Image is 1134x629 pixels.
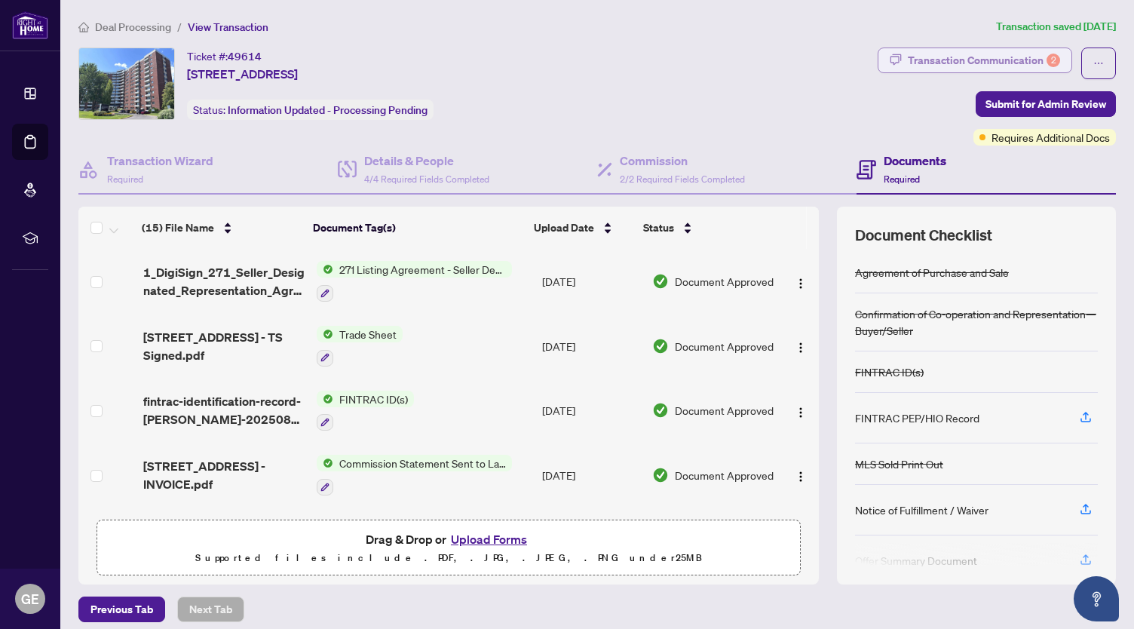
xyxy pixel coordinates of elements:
span: GE [21,588,39,609]
button: Previous Tab [78,597,165,622]
span: [STREET_ADDRESS] - TS Signed.pdf [143,328,305,364]
div: Confirmation of Co-operation and Representation—Buyer/Seller [855,305,1098,339]
th: (15) File Name [136,207,307,249]
img: Logo [795,407,807,419]
th: Document Tag(s) [307,207,528,249]
div: Agreement of Purchase and Sale [855,264,1009,281]
td: [DATE] [536,508,647,568]
button: Logo [789,398,813,422]
span: Required [107,173,143,185]
h4: Commission [620,152,745,170]
th: Status [637,207,770,249]
h4: Transaction Wizard [107,152,213,170]
td: [DATE] [536,314,647,379]
div: FINTRAC ID(s) [855,364,924,380]
img: Status Icon [317,326,333,342]
th: Upload Date [528,207,636,249]
h4: Details & People [364,152,489,170]
div: MLS Sold Print Out [855,456,943,472]
span: 2/2 Required Fields Completed [620,173,745,185]
span: 49614 [228,50,262,63]
div: FINTRAC PEP/HIO Record [855,410,979,426]
img: Logo [795,342,807,354]
span: Trade Sheet [333,326,403,342]
div: 2 [1047,54,1060,67]
span: Commission Statement Sent to Lawyer [333,455,512,471]
img: Status Icon [317,261,333,278]
h4: Documents [884,152,946,170]
button: Submit for Admin Review [976,91,1116,117]
img: Logo [795,278,807,290]
article: Transaction saved [DATE] [996,18,1116,35]
span: fintrac-identification-record-[PERSON_NAME]-20250807-correction.pdf [143,392,305,428]
img: IMG-X12331689_1.jpg [79,48,174,119]
img: Status Icon [317,391,333,407]
span: 271 Listing Agreement - Seller Designated Representation Agreement Authority to Offer for Sale [333,261,512,278]
div: Transaction Communication [908,48,1060,72]
button: Next Tab [177,597,244,622]
span: Document Approved [675,273,774,290]
li: / [177,18,182,35]
td: [DATE] [536,249,647,314]
span: [STREET_ADDRESS] - INVOICE.pdf [143,457,305,493]
button: Status IconCommission Statement Sent to Lawyer [317,455,512,496]
p: Supported files include .PDF, .JPG, .JPEG, .PNG under 25 MB [106,549,791,567]
button: Logo [789,463,813,487]
span: (15) File Name [142,219,214,236]
img: Logo [795,471,807,483]
span: Document Approved [675,338,774,354]
button: Open asap [1074,576,1119,621]
img: logo [12,11,48,39]
span: View Transaction [188,20,268,34]
img: Document Status [652,402,669,419]
span: Previous Tab [90,597,153,621]
span: 4/4 Required Fields Completed [364,173,489,185]
img: Document Status [652,273,669,290]
button: Transaction Communication2 [878,48,1072,73]
span: Requires Additional Docs [991,129,1110,146]
span: Deal Processing [95,20,171,34]
button: Status IconTrade Sheet [317,326,403,367]
button: Logo [789,269,813,293]
span: Drag & Drop or [366,529,532,549]
img: Document Status [652,467,669,483]
span: Submit for Admin Review [985,92,1106,116]
span: Information Updated - Processing Pending [228,103,428,117]
span: Status [643,219,674,236]
span: 1_DigiSign_271_Seller_Designated_Representation_Agreement_Authority_to_Offer_for_Sale_-_PropTx-[P... [143,263,305,299]
div: Status: [187,100,434,120]
button: Upload Forms [446,529,532,549]
img: Status Icon [317,455,333,471]
img: Document Status [652,338,669,354]
button: Logo [789,334,813,358]
span: [STREET_ADDRESS] [187,65,298,83]
td: [DATE] [536,443,647,508]
button: Status Icon271 Listing Agreement - Seller Designated Representation Agreement Authority to Offer ... [317,261,512,302]
button: Status IconFINTRAC ID(s) [317,391,414,431]
span: FINTRAC ID(s) [333,391,414,407]
span: Drag & Drop orUpload FormsSupported files include .PDF, .JPG, .JPEG, .PNG under25MB [97,520,800,576]
td: [DATE] [536,379,647,443]
span: Required [884,173,920,185]
span: Document Checklist [855,225,992,246]
div: Notice of Fulfillment / Waiver [855,502,988,518]
span: Document Approved [675,467,774,483]
span: ellipsis [1093,58,1104,69]
span: Document Approved [675,402,774,419]
div: Ticket #: [187,48,262,65]
span: home [78,22,89,32]
span: Upload Date [534,219,594,236]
